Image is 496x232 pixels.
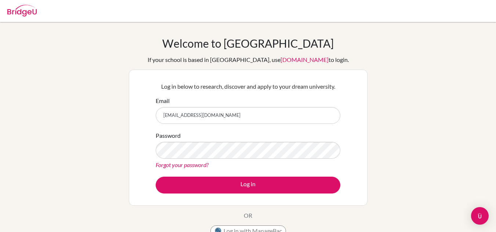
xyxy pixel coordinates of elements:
a: [DOMAIN_NAME] [280,56,329,63]
a: Forgot your password? [156,161,209,168]
p: Log in below to research, discover and apply to your dream university. [156,82,340,91]
div: Open Intercom Messenger [471,207,489,225]
label: Password [156,131,181,140]
button: Log in [156,177,340,194]
h1: Welcome to [GEOGRAPHIC_DATA] [162,37,334,50]
p: OR [244,211,252,220]
div: If your school is based in [GEOGRAPHIC_DATA], use to login. [148,55,349,64]
img: Bridge-U [7,5,37,16]
label: Email [156,96,170,105]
